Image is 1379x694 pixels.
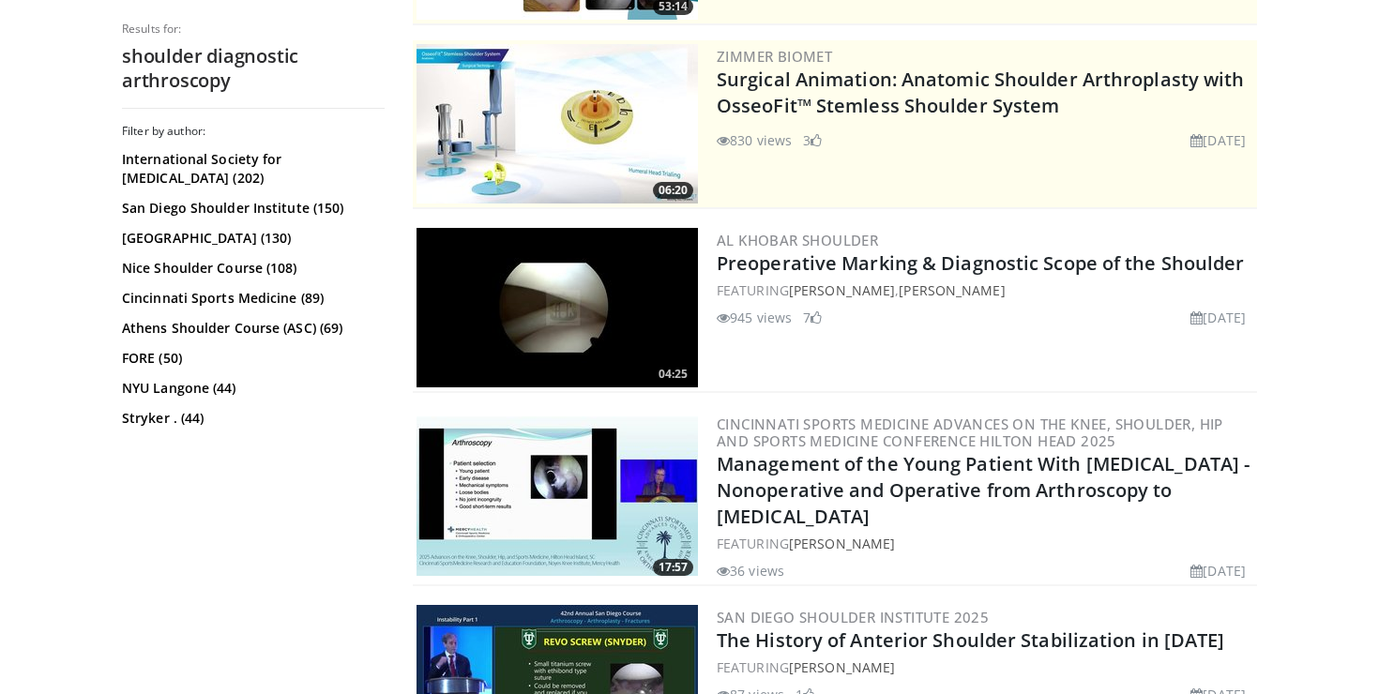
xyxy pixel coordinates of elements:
a: FORE (50) [122,349,380,368]
h3: Filter by author: [122,124,385,139]
a: Zimmer Biomet [717,47,832,66]
a: San Diego Shoulder Institute (150) [122,199,380,218]
a: [GEOGRAPHIC_DATA] (130) [122,229,380,248]
li: 945 views [717,308,792,327]
a: Cincinnati Sports Medicine (89) [122,289,380,308]
img: ce8b5501-3cc5-449c-8229-8a2c7f330159.300x170_q85_crop-smart_upscale.jpg [417,416,698,576]
li: [DATE] [1190,561,1246,581]
a: 04:25 [417,228,698,387]
a: Cincinnati Sports Medicine Advances on the Knee, Shoulder, Hip and Sports Medicine Conference Hil... [717,415,1223,450]
li: [DATE] [1190,130,1246,150]
a: The History of Anterior Shoulder Stabilization in [DATE] [717,627,1225,653]
a: Nice Shoulder Course (108) [122,259,380,278]
a: Surgical Animation: Anatomic Shoulder Arthroplasty with OsseoFit™ Stemless Shoulder System [717,67,1245,118]
h2: shoulder diagnostic arthroscopy [122,44,385,93]
a: International Society for [MEDICAL_DATA] (202) [122,150,380,188]
a: [PERSON_NAME] [789,658,895,676]
li: [DATE] [1190,308,1246,327]
a: [PERSON_NAME] [789,535,895,552]
a: Athens Shoulder Course (ASC) (69) [122,319,380,338]
div: FEATURING [717,657,1253,677]
a: Stryker . (44) [122,409,380,428]
a: [PERSON_NAME] [789,281,895,299]
img: 2fc3325f-09ee-4029-abb7-44a44ef86fb0.300x170_q85_crop-smart_upscale.jpg [417,228,698,387]
li: 7 [803,308,822,327]
li: 3 [803,130,822,150]
div: FEATURING , [717,280,1253,300]
a: Preoperative Marking & Diagnostic Scope of the Shoulder [717,250,1245,276]
li: 36 views [717,561,784,581]
img: 84e7f812-2061-4fff-86f6-cdff29f66ef4.300x170_q85_crop-smart_upscale.jpg [417,44,698,204]
a: Management of the Young Patient With [MEDICAL_DATA] - Nonoperative and Operative from Arthroscopy... [717,451,1250,529]
a: San Diego Shoulder Institute 2025 [717,608,989,626]
a: [PERSON_NAME] [899,281,1005,299]
span: 04:25 [653,366,693,383]
span: 17:57 [653,559,693,576]
a: Al Khobar Shoulder [717,231,878,249]
div: FEATURING [717,534,1253,553]
a: 17:57 [417,416,698,576]
p: Results for: [122,22,385,37]
li: 830 views [717,130,792,150]
a: 06:20 [417,44,698,204]
a: NYU Langone (44) [122,379,380,398]
span: 06:20 [653,182,693,199]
